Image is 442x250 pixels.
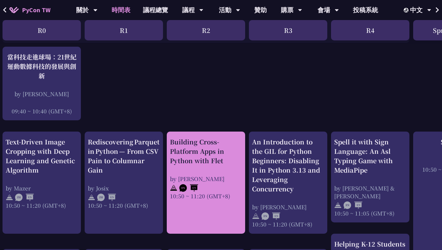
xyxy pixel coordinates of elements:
a: 當科技走進球場：21世紀運動數據科技的發展與創新 by [PERSON_NAME] 09:40 ~ 10:40 (GMT+8) [6,52,78,115]
div: R3 [249,20,327,40]
div: 09:40 ~ 10:40 (GMT+8) [6,107,78,115]
img: svg+xml;base64,PHN2ZyB4bWxucz0iaHR0cDovL3d3dy53My5vcmcvMjAwMC9zdmciIHdpZHRoPSIyNCIgaGVpZ2h0PSIyNC... [170,184,177,192]
img: svg+xml;base64,PHN2ZyB4bWxucz0iaHR0cDovL3d3dy53My5vcmcvMjAwMC9zdmciIHdpZHRoPSIyNCIgaGVpZ2h0PSIyNC... [88,194,95,201]
div: R1 [85,20,163,40]
div: by Mazer [6,184,78,192]
div: by [PERSON_NAME] [252,203,324,211]
a: Rediscovering Parquet in Python — From CSV Pain to Columnar Gain by Josix 10:50 ~ 11:20 (GMT+8) [88,137,160,228]
div: R4 [331,20,409,40]
a: PyCon TW [3,2,57,18]
a: Text-Driven Image Cropping with Deep Learning and Genetic Algorithm by Mazer 10:50 ~ 11:20 (GMT+8) [6,137,78,228]
img: ENEN.5a408d1.svg [261,212,280,220]
div: by Josix [88,184,160,192]
a: Spell it with Sign Language: An Asl Typing Game with MediaPipe by [PERSON_NAME] & [PERSON_NAME] 1... [334,137,406,217]
img: svg+xml;base64,PHN2ZyB4bWxucz0iaHR0cDovL3d3dy53My5vcmcvMjAwMC9zdmciIHdpZHRoPSIyNCIgaGVpZ2h0PSIyNC... [252,212,260,220]
img: ZHEN.371966e.svg [97,194,116,201]
img: Home icon of PyCon TW 2025 [9,7,19,13]
div: An Introduction to the GIL for Python Beginners: Disabling It in Python 3.13 and Leveraging Concu... [252,137,324,194]
div: R0 [3,20,81,40]
div: Rediscovering Parquet in Python — From CSV Pain to Columnar Gain [88,137,160,175]
div: 10:50 ~ 11:05 (GMT+8) [334,209,406,217]
div: R2 [167,20,245,40]
img: ENEN.5a408d1.svg [179,184,198,192]
span: PyCon TW [22,5,50,15]
div: by [PERSON_NAME] [6,90,78,98]
img: Locale Icon [404,8,410,13]
div: 10:50 ~ 11:20 (GMT+8) [170,192,242,200]
div: 10:50 ~ 11:20 (GMT+8) [88,201,160,209]
div: 10:50 ~ 11:20 (GMT+8) [6,201,78,209]
div: Spell it with Sign Language: An Asl Typing Game with MediaPipe [334,137,406,175]
a: Building Cross-Platform Apps in Python with Flet by [PERSON_NAME] 10:50 ~ 11:20 (GMT+8) [170,137,242,228]
img: ENEN.5a408d1.svg [344,201,362,209]
div: 10:50 ~ 11:20 (GMT+8) [252,220,324,228]
img: ZHEN.371966e.svg [15,194,34,201]
div: by [PERSON_NAME] & [PERSON_NAME] [334,184,406,200]
div: Text-Driven Image Cropping with Deep Learning and Genetic Algorithm [6,137,78,175]
div: Building Cross-Platform Apps in Python with Flet [170,137,242,165]
div: by [PERSON_NAME] [170,175,242,183]
img: svg+xml;base64,PHN2ZyB4bWxucz0iaHR0cDovL3d3dy53My5vcmcvMjAwMC9zdmciIHdpZHRoPSIyNCIgaGVpZ2h0PSIyNC... [334,201,342,209]
a: An Introduction to the GIL for Python Beginners: Disabling It in Python 3.13 and Leveraging Concu... [252,137,324,228]
img: svg+xml;base64,PHN2ZyB4bWxucz0iaHR0cDovL3d3dy53My5vcmcvMjAwMC9zdmciIHdpZHRoPSIyNCIgaGVpZ2h0PSIyNC... [6,194,13,201]
div: 當科技走進球場：21世紀運動數據科技的發展與創新 [6,52,78,81]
